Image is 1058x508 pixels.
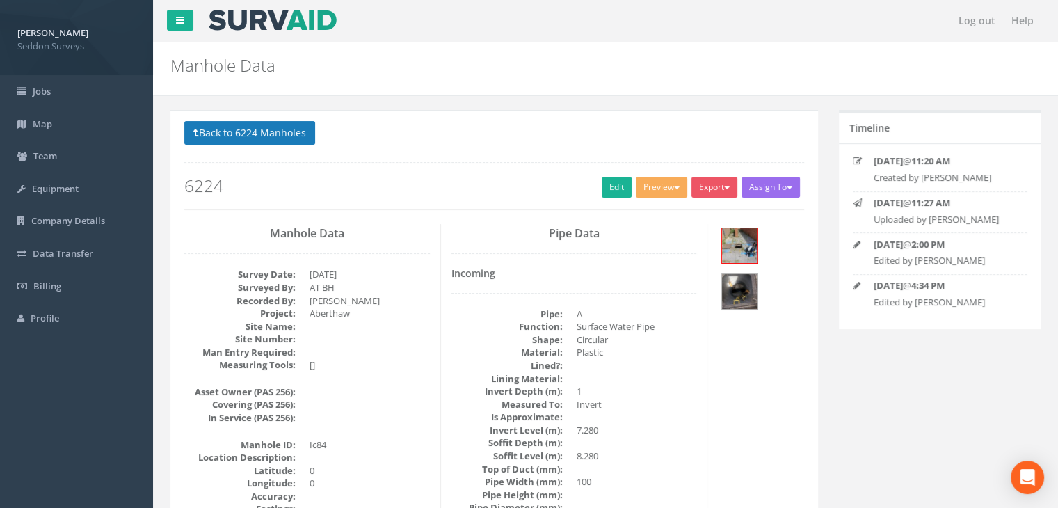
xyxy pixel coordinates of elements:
[184,464,296,477] dt: Latitude:
[874,154,1016,168] p: @
[577,424,697,437] dd: 7.280
[310,464,430,477] dd: 0
[184,121,315,145] button: Back to 6224 Manholes
[33,247,93,260] span: Data Transfer
[451,268,697,278] h4: Incoming
[577,320,697,333] dd: Surface Water Pipe
[874,196,1016,209] p: @
[310,281,430,294] dd: AT BH
[184,411,296,424] dt: In Service (PAS 256):
[170,56,892,74] h2: Manhole Data
[451,463,563,476] dt: Top of Duct (mm):
[184,333,296,346] dt: Site Number:
[184,307,296,320] dt: Project:
[874,154,903,167] strong: [DATE]
[184,386,296,399] dt: Asset Owner (PAS 256):
[184,268,296,281] dt: Survey Date:
[17,23,136,52] a: [PERSON_NAME] Seddon Surveys
[577,308,697,321] dd: A
[451,320,563,333] dt: Function:
[310,307,430,320] dd: Aberthaw
[874,254,1016,267] p: Edited by [PERSON_NAME]
[451,333,563,347] dt: Shape:
[874,213,1016,226] p: Uploaded by [PERSON_NAME]
[874,296,1016,309] p: Edited by [PERSON_NAME]
[722,228,757,263] img: 99bc1dfd-cbe9-7155-e5e3-e103d0250766_a4068c99-e310-1b03-e9a3-fa6d3e9375ed_thumb.jpg
[33,150,57,162] span: Team
[911,154,950,167] strong: 11:20 AM
[33,85,51,97] span: Jobs
[451,424,563,437] dt: Invert Level (m):
[451,475,563,489] dt: Pipe Width (mm):
[577,450,697,463] dd: 8.280
[1011,461,1044,494] div: Open Intercom Messenger
[451,346,563,359] dt: Material:
[874,279,1016,292] p: @
[184,490,296,503] dt: Accuracy:
[451,228,697,240] h3: Pipe Data
[184,281,296,294] dt: Surveyed By:
[451,411,563,424] dt: Is Approximate:
[451,398,563,411] dt: Measured To:
[874,238,1016,251] p: @
[602,177,632,198] a: Edit
[577,346,697,359] dd: Plastic
[451,308,563,321] dt: Pipe:
[874,171,1016,184] p: Created by [PERSON_NAME]
[310,477,430,490] dd: 0
[31,312,59,324] span: Profile
[849,122,890,133] h5: Timeline
[184,451,296,464] dt: Location Description:
[33,280,61,292] span: Billing
[451,385,563,398] dt: Invert Depth (m):
[17,26,88,39] strong: [PERSON_NAME]
[451,450,563,463] dt: Soffit Level (m):
[451,489,563,502] dt: Pipe Height (mm):
[722,274,757,309] img: 99bc1dfd-cbe9-7155-e5e3-e103d0250766_8501d859-cdc6-10bd-1789-c44b668999b9_thumb.jpg
[451,436,563,450] dt: Soffit Depth (m):
[310,294,430,308] dd: [PERSON_NAME]
[310,358,430,372] dd: []
[451,359,563,372] dt: Lined?:
[310,438,430,452] dd: Ic84
[911,196,950,209] strong: 11:27 AM
[310,268,430,281] dd: [DATE]
[577,333,697,347] dd: Circular
[874,279,903,292] strong: [DATE]
[742,177,800,198] button: Assign To
[184,346,296,359] dt: Man Entry Required:
[184,228,430,240] h3: Manhole Data
[691,177,737,198] button: Export
[184,398,296,411] dt: Covering (PAS 256):
[577,385,697,398] dd: 1
[33,118,52,130] span: Map
[17,40,136,53] span: Seddon Surveys
[184,358,296,372] dt: Measuring Tools:
[636,177,687,198] button: Preview
[874,196,903,209] strong: [DATE]
[451,372,563,386] dt: Lining Material:
[32,182,79,195] span: Equipment
[184,438,296,452] dt: Manhole ID:
[184,477,296,490] dt: Longitude:
[911,238,945,251] strong: 2:00 PM
[31,214,105,227] span: Company Details
[911,279,945,292] strong: 4:34 PM
[184,320,296,333] dt: Site Name:
[577,475,697,489] dd: 100
[874,238,903,251] strong: [DATE]
[577,398,697,411] dd: Invert
[184,294,296,308] dt: Recorded By:
[184,177,804,195] h2: 6224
